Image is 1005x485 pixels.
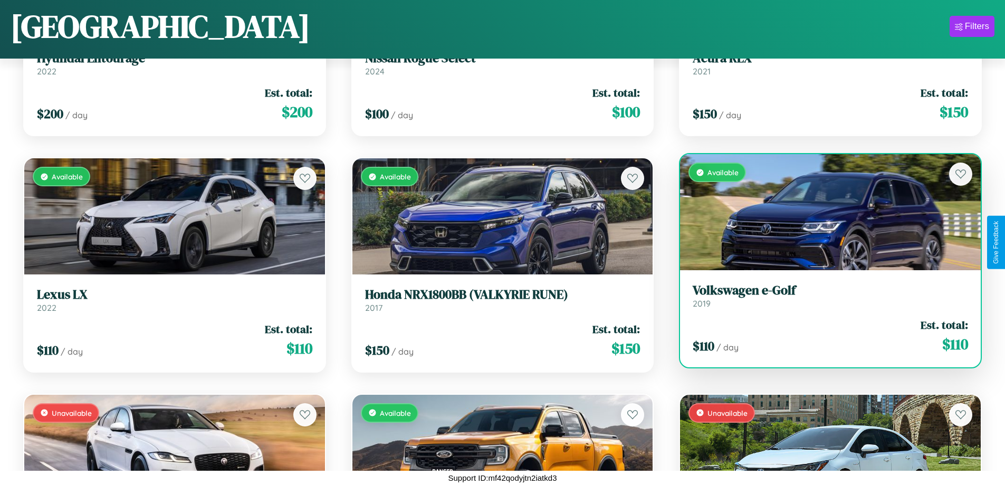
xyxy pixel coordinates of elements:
span: Est. total: [592,85,640,100]
span: 2022 [37,302,56,313]
span: Available [380,172,411,181]
span: 2019 [693,298,711,309]
span: / day [61,346,83,357]
a: Hyundai Entourage2022 [37,51,312,77]
h1: [GEOGRAPHIC_DATA] [11,5,310,48]
span: Available [52,172,83,181]
h3: Lexus LX [37,287,312,302]
span: / day [391,346,414,357]
span: 2022 [37,66,56,77]
span: / day [65,110,88,120]
span: $ 110 [37,341,59,359]
span: 2021 [693,66,711,77]
h3: Honda NRX1800BB (VALKYRIE RUNE) [365,287,640,302]
span: $ 110 [942,334,968,355]
a: Lexus LX2022 [37,287,312,313]
span: Est. total: [265,321,312,337]
span: / day [716,342,739,353]
p: Support ID: mf42qodyjtn2iatkd3 [448,471,557,485]
h3: Hyundai Entourage [37,51,312,66]
span: / day [719,110,741,120]
button: Filters [950,16,994,37]
span: Unavailable [52,408,92,417]
h3: Nissan Rogue Select [365,51,640,66]
span: $ 110 [286,338,312,359]
span: $ 100 [365,105,389,122]
div: Filters [965,21,989,32]
a: Honda NRX1800BB (VALKYRIE RUNE)2017 [365,287,640,313]
span: Available [380,408,411,417]
span: $ 200 [37,105,63,122]
span: $ 150 [365,341,389,359]
span: $ 150 [693,105,717,122]
span: / day [391,110,413,120]
span: Est. total: [921,317,968,332]
span: $ 150 [611,338,640,359]
span: Est. total: [265,85,312,100]
span: $ 200 [282,101,312,122]
h3: Volkswagen e-Golf [693,283,968,298]
a: Acura RLX2021 [693,51,968,77]
span: $ 100 [612,101,640,122]
span: Est. total: [921,85,968,100]
a: Nissan Rogue Select2024 [365,51,640,77]
h3: Acura RLX [693,51,968,66]
span: Est. total: [592,321,640,337]
span: $ 150 [940,101,968,122]
div: Give Feedback [992,221,1000,264]
span: 2024 [365,66,385,77]
span: 2017 [365,302,382,313]
a: Volkswagen e-Golf2019 [693,283,968,309]
span: $ 110 [693,337,714,355]
span: Unavailable [707,408,748,417]
span: Available [707,168,739,177]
